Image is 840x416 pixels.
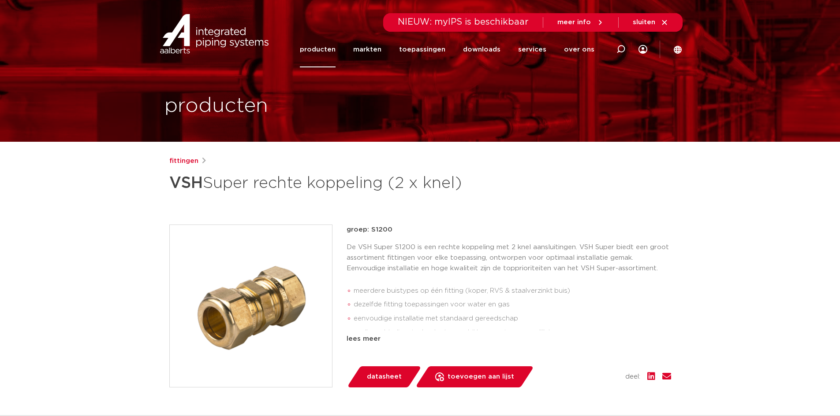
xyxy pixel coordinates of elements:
[347,225,671,235] p: groep: S1200
[169,175,203,191] strong: VSH
[169,170,500,196] h1: Super rechte koppeling (2 x knel)
[625,372,640,382] span: deel:
[170,225,332,387] img: Product Image for VSH Super rechte koppeling (2 x knel)
[353,32,381,67] a: markten
[564,32,594,67] a: over ons
[557,18,604,26] a: meer info
[347,242,671,274] p: De VSH Super S1200 is een rechte koppeling met 2 knel aansluitingen. VSH Super biedt een groot as...
[164,92,268,120] h1: producten
[169,156,198,166] a: fittingen
[347,334,671,344] div: lees meer
[518,32,546,67] a: services
[633,19,655,26] span: sluiten
[347,366,422,387] a: datasheet
[633,18,668,26] a: sluiten
[463,32,500,67] a: downloads
[300,32,594,67] nav: Menu
[354,312,671,326] li: eenvoudige installatie met standaard gereedschap
[354,326,671,340] li: snelle verbindingstechnologie waarbij her-montage mogelijk is
[354,298,671,312] li: dezelfde fitting toepassingen voor water en gas
[638,32,647,67] div: my IPS
[448,370,514,384] span: toevoegen aan lijst
[557,19,591,26] span: meer info
[354,284,671,298] li: meerdere buistypes op één fitting (koper, RVS & staalverzinkt buis)
[300,32,336,67] a: producten
[399,32,445,67] a: toepassingen
[367,370,402,384] span: datasheet
[398,18,529,26] span: NIEUW: myIPS is beschikbaar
